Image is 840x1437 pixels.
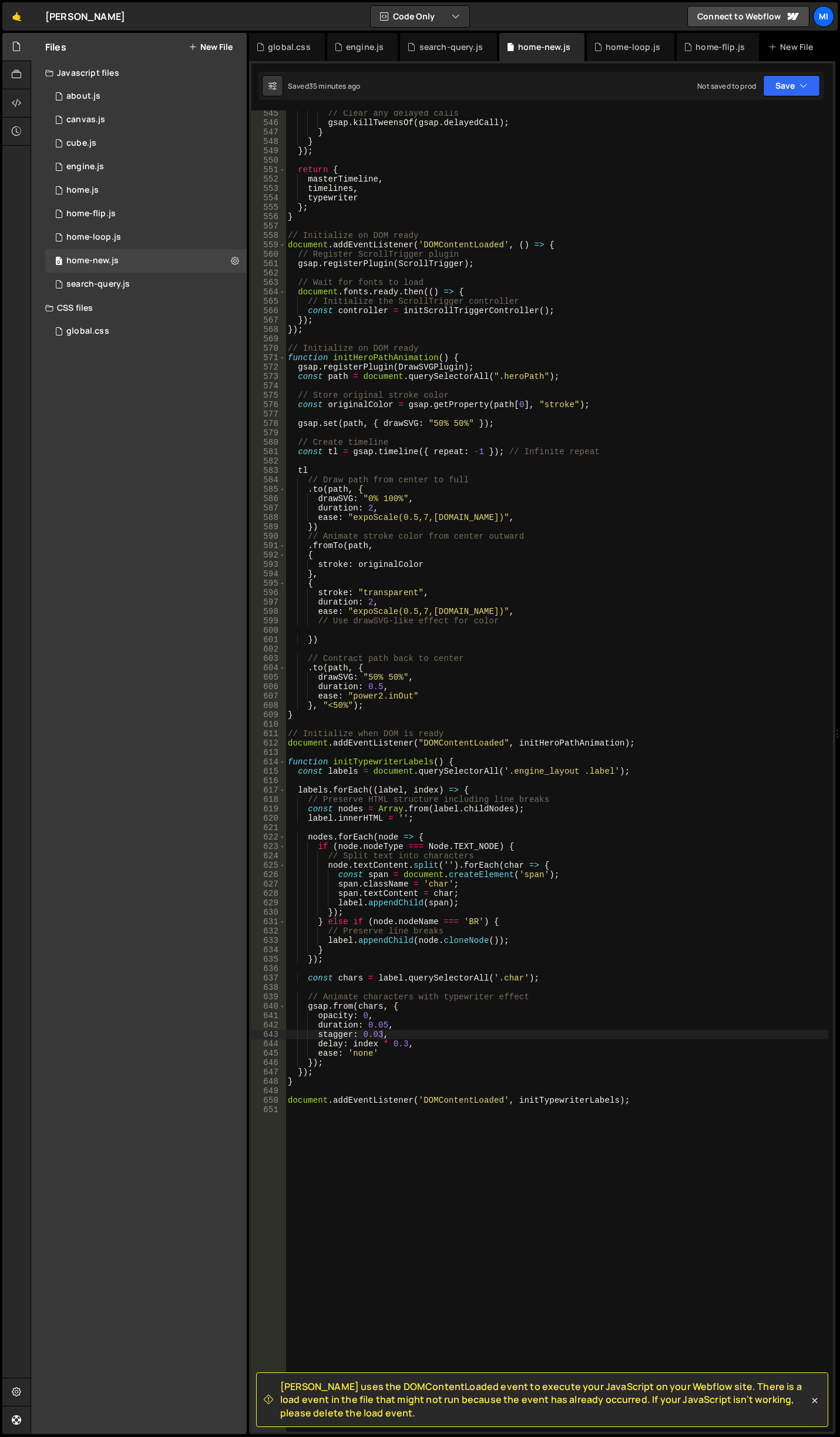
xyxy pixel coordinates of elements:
[251,532,286,541] div: 590
[66,279,130,290] div: search-query.js
[251,315,286,325] div: 567
[251,814,286,823] div: 620
[251,917,286,926] div: 631
[251,992,286,1002] div: 639
[45,179,247,202] div: 16715/45689.js
[251,785,286,795] div: 617
[813,6,834,27] div: Mi
[31,61,247,85] div: Javascript files
[251,616,286,626] div: 599
[251,550,286,560] div: 592
[251,231,286,240] div: 558
[251,400,286,409] div: 576
[768,41,818,53] div: New File
[45,202,247,226] div: 16715/46608.js
[251,240,286,250] div: 559
[251,456,286,466] div: 582
[55,257,62,267] span: 0
[251,663,286,673] div: 604
[251,673,286,682] div: 605
[251,701,286,710] div: 608
[268,41,311,53] div: global.css
[251,541,286,550] div: 591
[45,85,247,108] div: 16715/47142.js
[251,607,286,616] div: 598
[251,362,286,372] div: 572
[251,334,286,344] div: 569
[66,232,121,243] div: home-loop.js
[251,710,286,720] div: 609
[697,81,756,91] div: Not saved to prod
[45,41,66,53] h2: Files
[251,221,286,231] div: 557
[251,635,286,644] div: 601
[251,409,286,419] div: 577
[66,326,109,337] div: global.css
[31,296,247,320] div: CSS files
[251,973,286,983] div: 637
[251,1049,286,1058] div: 645
[346,41,384,53] div: engine.js
[251,983,286,992] div: 638
[251,391,286,400] div: 575
[251,447,286,456] div: 581
[251,259,286,268] div: 561
[288,81,360,91] div: Saved
[251,879,286,889] div: 627
[251,842,286,851] div: 623
[251,174,286,184] div: 552
[251,560,286,569] div: 593
[45,132,247,155] div: 16715/46597.js
[251,1030,286,1039] div: 643
[251,851,286,861] div: 624
[251,503,286,513] div: 587
[251,156,286,165] div: 550
[251,776,286,785] div: 616
[251,889,286,898] div: 628
[251,419,286,428] div: 578
[251,306,286,315] div: 566
[251,579,286,588] div: 595
[66,162,104,172] div: engine.js
[251,682,286,691] div: 606
[251,372,286,381] div: 573
[251,767,286,776] div: 615
[309,81,360,91] div: 35 minutes ago
[251,485,286,494] div: 585
[251,146,286,156] div: 549
[251,428,286,438] div: 579
[251,832,286,842] div: 622
[2,2,31,31] a: 🤙
[251,804,286,814] div: 619
[251,748,286,757] div: 613
[251,654,286,663] div: 603
[251,588,286,597] div: 596
[45,9,125,23] div: [PERSON_NAME]
[251,522,286,532] div: 589
[251,945,286,955] div: 634
[66,115,105,125] div: canvas.js
[371,6,469,27] button: Code Only
[251,1077,286,1086] div: 648
[251,964,286,973] div: 636
[251,870,286,879] div: 626
[251,720,286,729] div: 610
[251,1039,286,1049] div: 644
[251,1096,286,1105] div: 650
[251,325,286,334] div: 568
[251,193,286,203] div: 554
[518,41,570,53] div: home-new.js
[251,626,286,635] div: 600
[251,381,286,391] div: 574
[45,108,247,132] div: 16715/45727.js
[251,823,286,832] div: 621
[251,118,286,127] div: 546
[251,1058,286,1067] div: 646
[695,41,745,53] div: home-flip.js
[251,297,286,306] div: 565
[251,569,286,579] div: 594
[66,256,119,266] div: home-new.js
[66,209,116,219] div: home-flip.js
[45,249,247,273] div: 16715/46263.js
[251,1105,286,1114] div: 651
